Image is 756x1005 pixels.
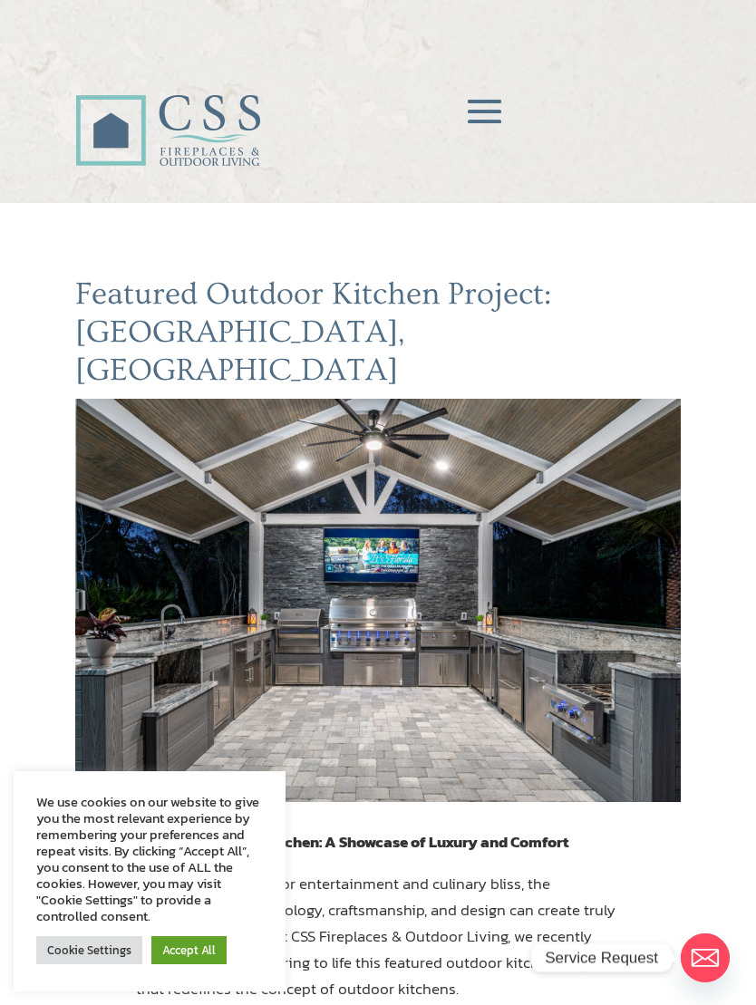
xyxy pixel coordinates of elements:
img: CSS Fireplaces & Outdoor Living (Formerly Construction Solutions & Supply)- Jacksonville Ormond B... [75,44,260,176]
img: outdoor-kitchen-st.augustineFL [75,399,680,802]
strong: Featured Outdoor Kitchen: A Showcase of Luxury and Comfort [136,830,568,854]
a: Email [681,933,730,982]
h1: Featured Outdoor Kitchen Project: [GEOGRAPHIC_DATA], [GEOGRAPHIC_DATA] [75,275,680,399]
div: We use cookies on our website to give you the most relevant experience by remembering your prefer... [36,794,263,924]
a: Accept All [151,936,227,964]
a: Cookie Settings [36,936,142,964]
